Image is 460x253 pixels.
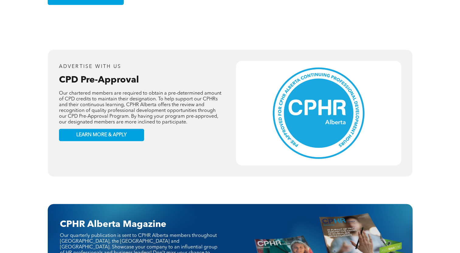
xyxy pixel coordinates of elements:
span: Our chartered members are required to obtain a pre-determined amount of CPD credits to maintain t... [59,91,221,124]
span: ADVERTISE WITH US [59,64,121,69]
span: CPHR Alberta Magazine [60,220,166,229]
span: LEARN MORE & APPLY [76,132,127,138]
a: LEARN MORE & APPLY [59,129,144,141]
span: CPD Pre-Approval [59,75,139,84]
